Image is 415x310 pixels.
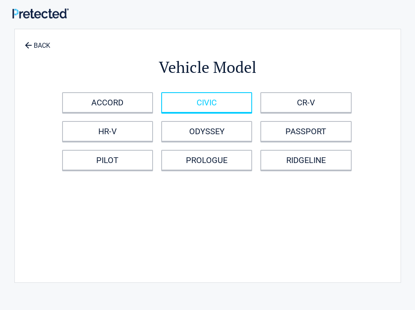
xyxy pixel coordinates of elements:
a: PASSPORT [260,121,351,142]
a: PILOT [62,150,153,170]
a: CIVIC [161,92,252,113]
a: BACK [23,35,52,49]
a: CR-V [260,92,351,113]
a: RIDGELINE [260,150,351,170]
a: PROLOGUE [161,150,252,170]
a: HR-V [62,121,153,142]
a: ODYSSEY [161,121,252,142]
img: Main Logo [12,8,69,19]
a: ACCORD [62,92,153,113]
h2: Vehicle Model [60,57,355,78]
